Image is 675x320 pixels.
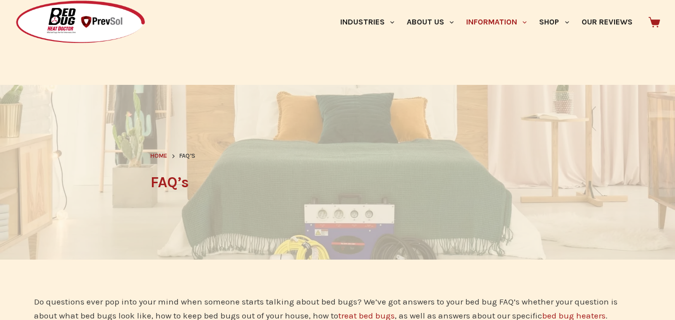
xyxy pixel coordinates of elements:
span: FAQ’s [179,151,195,161]
span: Home [150,152,167,159]
h1: FAQ’s [150,171,525,194]
a: Home [150,151,167,161]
